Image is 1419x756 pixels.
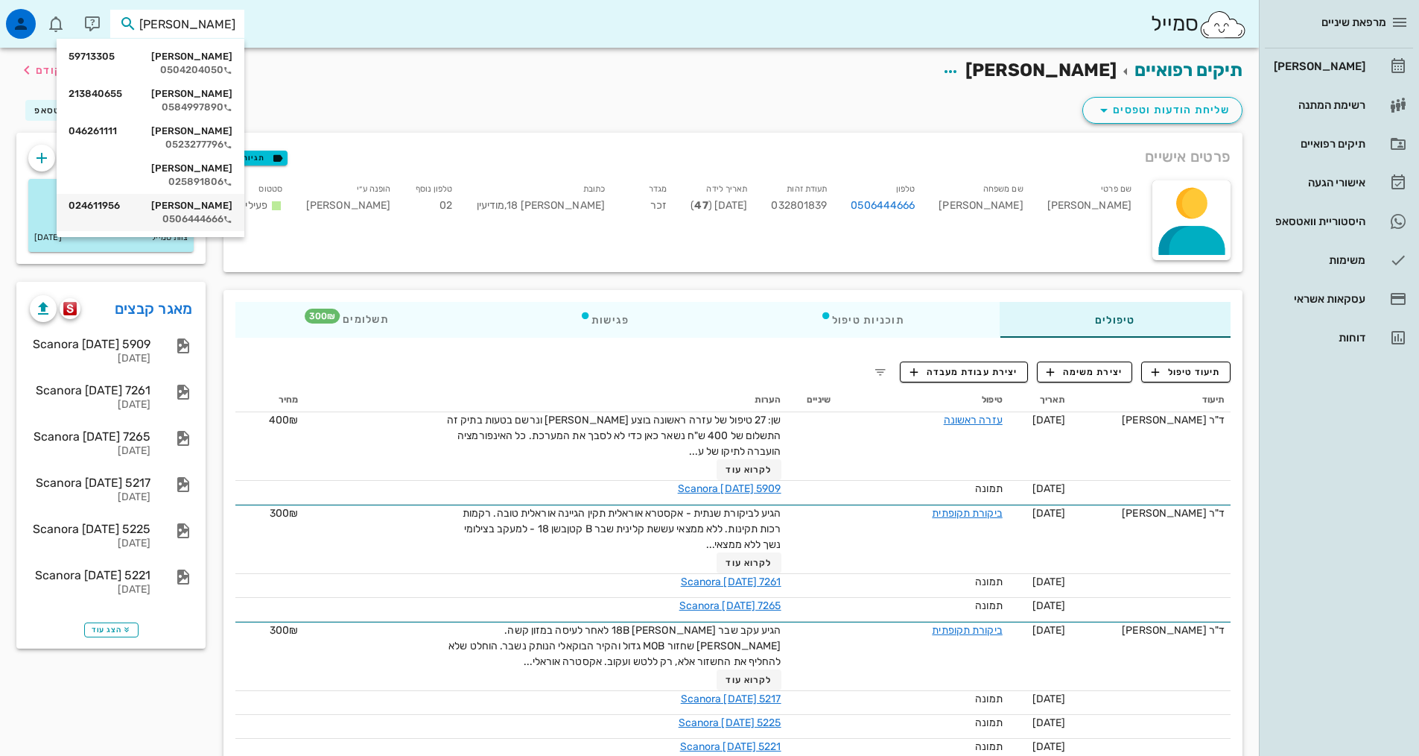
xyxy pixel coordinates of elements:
div: Scanora [DATE] 5225 [30,522,150,536]
button: scanora logo [60,298,80,319]
span: [PERSON_NAME] [965,60,1117,81]
small: שם פרטי [1101,184,1131,194]
small: כתובת [583,184,606,194]
button: לעמוד הקודם [18,57,105,84]
span: [PERSON_NAME] 18 [504,199,605,212]
div: [PERSON_NAME] [69,51,232,63]
div: [DATE] [30,584,150,596]
span: לעמוד הקודם [36,64,105,77]
div: פגישות [484,302,725,338]
div: [DATE] [30,353,150,365]
small: תאריך לידה [706,184,747,194]
span: תמונה [975,576,1003,588]
span: תג [44,12,53,21]
span: הגיע עקב שבר [PERSON_NAME] 18B לאחר לעיסה במזון קשה. [PERSON_NAME] שחזור MOB גדול והקיר הבוקאלי ה... [448,624,781,668]
a: עזרה ראשונה [944,414,1003,426]
div: טיפולים [1000,302,1231,338]
div: [PERSON_NAME] [1271,60,1365,72]
span: 213840655 [69,88,122,100]
div: 0584997890 [69,101,232,113]
a: [PERSON_NAME] [1265,48,1413,84]
span: [DATE] [1032,624,1066,637]
button: לקרוא עוד [717,670,781,690]
div: תוכניות טיפול [725,302,1000,338]
div: היסטוריית וואטסאפ [1271,215,1365,227]
a: מאגר קבצים [115,297,193,321]
div: 025891806 [69,176,232,188]
div: [DATE] [30,445,150,458]
a: Scanora [DATE] 7265 [679,599,781,612]
span: הגיע לביקורת שנתית - אקסטרא אוראלית תקין הגיינה אוראלית טובה. רקמות רכות תקינות. ללא ממצאי עששת ק... [463,507,781,551]
small: סטטוס [258,184,282,194]
div: [PERSON_NAME] [1035,177,1143,223]
span: פעילים [238,199,267,212]
span: הצג עוד [92,626,131,634]
div: עסקאות אשראי [1271,293,1365,305]
div: הערות [16,133,206,176]
span: תמונה [975,716,1003,729]
a: דוחות [1265,320,1413,356]
small: הופנה ע״י [357,184,390,194]
div: [PERSON_NAME] [294,177,402,223]
div: [DATE] [30,538,150,550]
small: טלפון [896,184,915,194]
span: [DATE] [1032,482,1066,495]
span: תמונה [975,599,1003,612]
button: תגיות [235,151,288,166]
span: תיעוד טיפול [1152,365,1221,379]
div: [DATE] [30,491,150,504]
div: ד"ר [PERSON_NAME] [1077,505,1225,521]
div: אישורי הגעה [1271,177,1365,189]
div: זכר [617,177,679,223]
span: לקרוא עוד [726,464,772,475]
p: בריא בד"כ. אינו נוטל תרופות ושולל אלרגיות. [40,191,182,224]
a: Scanora [DATE] 5217 [681,693,781,705]
span: [DATE] [1032,740,1066,753]
div: דוחות [1271,332,1365,344]
a: רשימת המתנה [1265,87,1413,123]
button: לקרוא עוד [717,552,781,573]
span: [DATE] [1032,693,1066,705]
th: תאריך [1009,388,1071,412]
div: רשימת המתנה [1271,99,1365,111]
a: תיקים רפואיים [1265,126,1413,162]
span: תמונה [975,482,1003,495]
span: היסטוריית וואטסאפ [34,105,121,116]
button: יצירת משימה [1037,362,1133,382]
span: תג [305,309,340,324]
span: תשלומים [331,315,389,325]
div: משימות [1271,254,1365,266]
span: 032801839 [771,199,827,212]
a: עסקאות אשראי [1265,281,1413,317]
button: יצירת עבודת מעבדה [900,362,1027,382]
div: [DATE] [30,399,150,412]
th: הערות [304,388,787,412]
div: ד"ר [PERSON_NAME] [1077,412,1225,428]
button: הצג עוד [84,623,139,637]
a: Scanora [DATE] 5909 [678,482,781,495]
span: שליחת הודעות וטפסים [1095,101,1230,119]
span: מרפאת שיניים [1321,16,1386,29]
div: Scanora [DATE] 5217 [30,476,150,490]
span: לקרוא עוד [726,558,772,568]
span: 02 [439,198,452,214]
div: Scanora [DATE] 7265 [30,429,150,444]
button: תיעוד טיפול [1141,362,1231,382]
a: Scanora [DATE] 5221 [680,740,781,753]
a: Scanora [DATE] 5225 [679,716,781,729]
th: שיניים [787,388,837,412]
span: [DATE] [1032,716,1066,729]
div: [PERSON_NAME] [69,200,232,212]
span: [DATE] [1032,599,1066,612]
span: 300₪ [270,624,298,637]
small: טלפון נוסף [416,184,453,194]
a: Scanora [DATE] 7261 [681,576,781,588]
div: Scanora [DATE] 5221 [30,568,150,582]
a: משימות [1265,242,1413,278]
div: [PERSON_NAME] [927,177,1035,223]
img: scanora logo [63,302,77,315]
span: 024611956 [69,200,120,212]
button: לקרוא עוד [717,459,781,480]
div: סמייל [1151,8,1247,40]
span: , [504,199,507,212]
